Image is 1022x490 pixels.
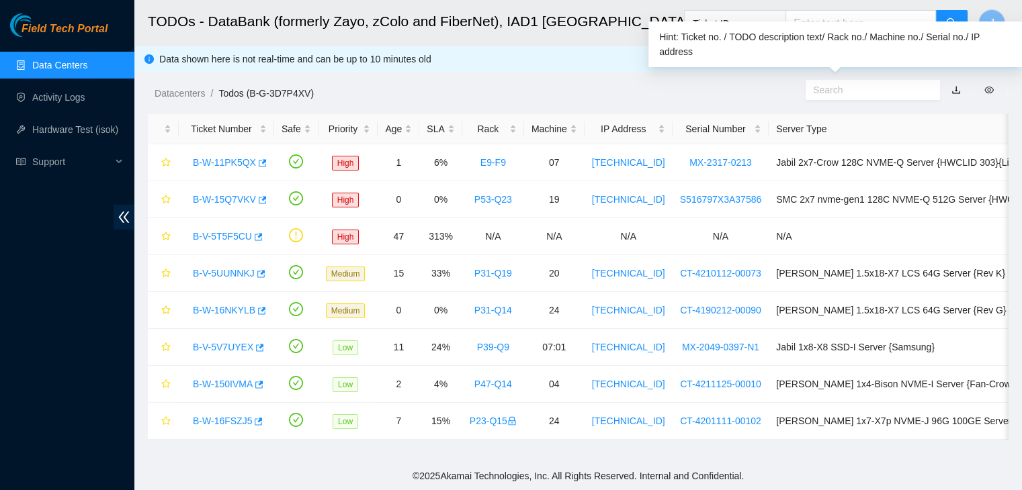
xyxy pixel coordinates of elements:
[989,15,994,32] span: J
[32,60,87,70] a: Data Centers
[161,379,171,390] span: star
[155,189,171,210] button: star
[474,194,512,205] a: P53-Q23
[155,410,171,432] button: star
[592,415,665,426] a: [TECHNICAL_ID]
[193,268,255,279] a: B-V-5UUNNKJ
[32,148,112,175] span: Support
[161,158,171,168] span: star
[289,302,303,316] span: check-circle
[592,305,665,315] a: [TECHNICAL_ID]
[193,305,255,315] a: B-W-16NKYLB
[474,305,512,315] a: P31-Q14
[32,124,118,135] a: Hardware Test (isok)
[332,156,359,170] span: High
[32,92,85,103] a: Activity Logs
[524,403,585,440] td: 24
[210,88,213,99] span: /
[155,226,171,247] button: star
[289,413,303,427] span: check-circle
[419,329,462,366] td: 24%
[161,232,171,242] span: star
[134,462,1022,490] footer: © 2025 Akamai Technologies, Inc. All Rights Reserved. Internal and Confidential.
[16,157,26,166] span: read
[680,379,761,389] a: CT-4211125-00010
[470,415,517,426] a: P23-Q15lock
[332,193,359,207] span: High
[592,379,665,389] a: [TECHNICAL_ID]
[193,231,252,242] a: B-V-5T5F5CU
[155,336,171,358] button: star
[592,194,665,205] a: [TECHNICAL_ID]
[524,144,585,181] td: 07
[155,88,205,99] a: Datacenters
[419,255,462,292] td: 33%
[585,218,673,255] td: N/A
[785,10,936,37] input: Enter text here...
[161,305,171,316] span: star
[480,157,506,168] a: E9-F9
[155,299,171,321] button: star
[680,194,761,205] a: S516797X3A37586
[289,228,303,242] span: exclamation-circle
[378,403,419,440] td: 7
[524,366,585,403] td: 04
[693,13,777,34] span: Ticket ID
[333,414,358,429] span: Low
[10,24,108,42] a: Akamai TechnologiesField Tech Portal
[193,415,252,426] a: B-W-16FSZJ5
[22,23,108,36] span: Field Tech Portal
[289,154,303,168] span: check-circle
[155,262,171,284] button: star
[648,21,1022,67] div: Hint: Ticket no. / TODO description text/ Rack no./ Machine no./ Serial no./ IP address
[680,305,761,315] a: CT-4190212-00090
[474,379,512,389] a: P47-Q14
[689,157,752,168] a: MX-2317-0213
[161,416,171,427] span: star
[289,339,303,353] span: check-circle
[524,181,585,218] td: 19
[592,268,665,279] a: [TECHNICAL_ID]
[419,403,462,440] td: 15%
[161,342,171,353] span: star
[419,218,462,255] td: 313%
[289,191,303,205] span: check-circle
[193,342,253,352] a: B-V-5V7UYEX
[333,377,358,392] span: Low
[155,152,171,173] button: star
[333,340,358,355] span: Low
[477,342,509,352] a: P39-Q9
[524,255,585,292] td: 20
[378,255,419,292] td: 15
[218,88,314,99] a: Todos (B-G-3D7P4XV)
[462,218,524,255] td: N/A
[682,342,759,352] a: MX-2049-0397-N1
[193,379,253,389] a: B-W-150IVMA
[378,181,419,218] td: 0
[332,230,359,244] span: High
[680,268,761,279] a: CT-4210112-00073
[289,376,303,390] span: check-circle
[419,144,462,181] td: 6%
[978,9,1005,36] button: J
[193,157,256,168] a: B-W-11PK5QX
[524,218,585,255] td: N/A
[419,366,462,403] td: 4%
[161,195,171,205] span: star
[984,85,994,95] span: eye
[673,218,769,255] td: N/A
[419,181,462,218] td: 0%
[941,79,971,101] button: download
[474,268,512,279] a: P31-Q19
[289,265,303,279] span: check-circle
[813,83,922,97] input: Search
[524,292,585,329] td: 24
[326,266,366,281] span: Medium
[680,415,761,426] a: CT-4201111-00102
[592,342,665,352] a: [TECHNICAL_ID]
[378,366,419,403] td: 2
[419,292,462,329] td: 0%
[946,17,957,30] span: search
[378,329,419,366] td: 11
[326,303,366,318] span: Medium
